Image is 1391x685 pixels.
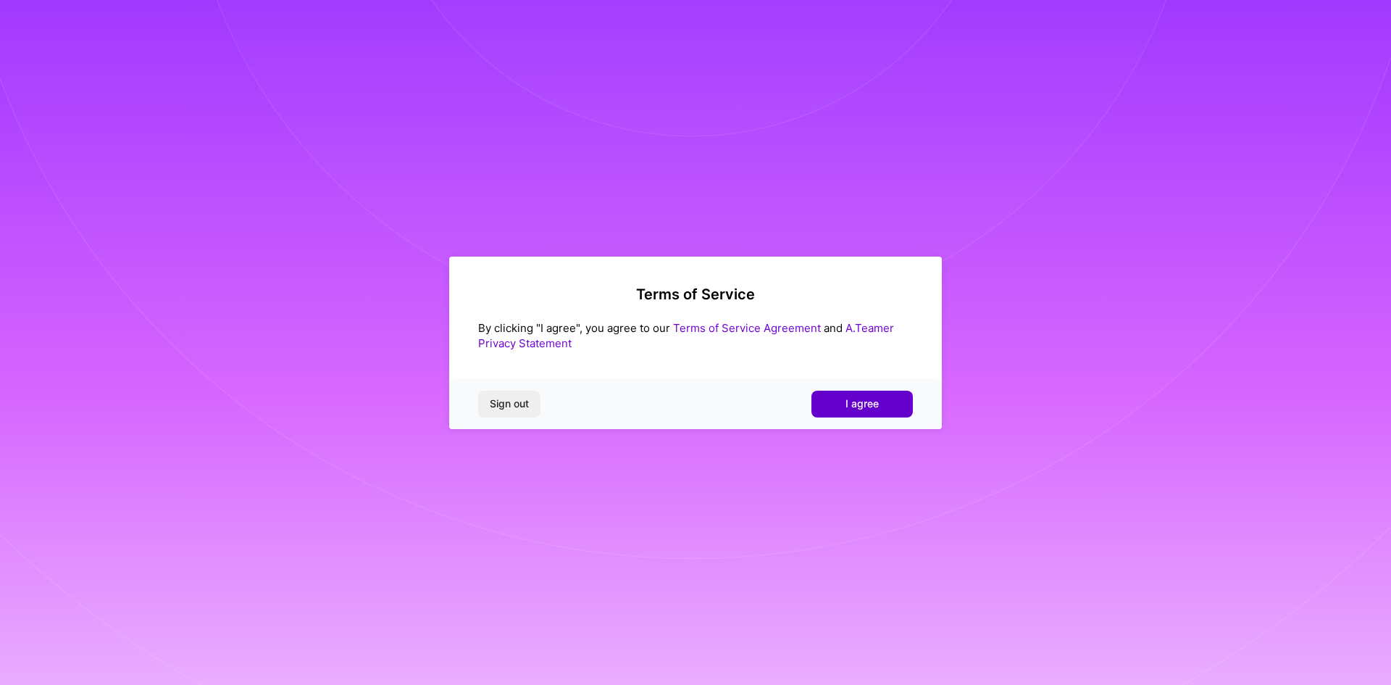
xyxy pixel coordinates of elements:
[673,321,821,335] a: Terms of Service Agreement
[845,397,879,411] span: I agree
[478,286,913,303] h2: Terms of Service
[478,391,540,417] button: Sign out
[490,397,529,411] span: Sign out
[478,320,913,351] div: By clicking "I agree", you agree to our and
[811,391,913,417] button: I agree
